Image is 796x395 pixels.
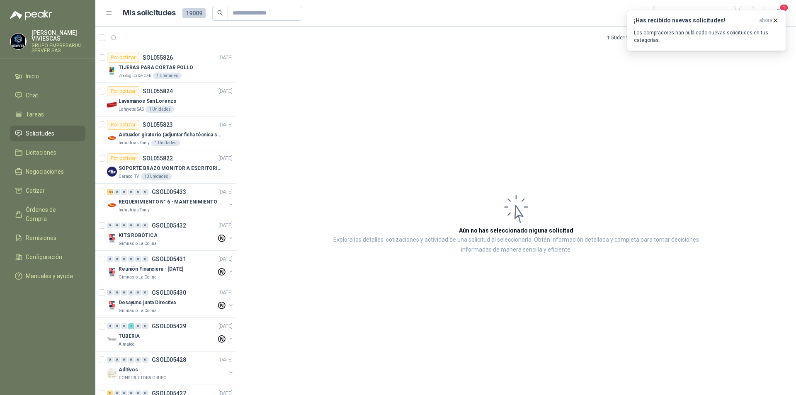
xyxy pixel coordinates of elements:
[107,288,234,314] a: 0 0 0 0 0 0 GSOL005430[DATE] Company LogoDesayuno junta DirectivaGimnasio La Colina
[10,68,85,84] a: Inicio
[26,129,54,138] span: Solicitudes
[658,9,676,18] div: Todas
[119,140,150,146] p: Industrias Tomy
[26,72,39,81] span: Inicio
[218,289,233,297] p: [DATE]
[153,73,182,79] div: 1 Unidades
[107,223,113,228] div: 0
[114,357,120,363] div: 0
[10,34,26,49] img: Company Logo
[218,155,233,162] p: [DATE]
[114,290,120,296] div: 0
[26,271,73,281] span: Manuales y ayuda
[128,223,134,228] div: 0
[135,256,141,262] div: 0
[143,155,173,161] p: SOL055822
[142,357,148,363] div: 0
[10,183,85,199] a: Cotizar
[135,323,141,329] div: 0
[119,106,144,113] p: Lafayette SAS
[114,189,120,195] div: 0
[107,256,113,262] div: 0
[10,249,85,265] a: Configuración
[121,256,127,262] div: 0
[26,91,38,100] span: Chat
[107,99,117,109] img: Company Logo
[107,334,117,344] img: Company Logo
[634,29,779,44] p: Los compradores han publicado nuevas solicitudes en tus categorías.
[107,153,139,163] div: Por cotizar
[152,290,186,296] p: GSOL005430
[123,7,176,19] h1: Mis solicitudes
[217,10,223,16] span: search
[119,165,222,172] p: SOPORTE BRAZO MONITOR A ESCRITORIO NBF80
[26,186,45,195] span: Cotizar
[119,97,176,105] p: Lavamanos San Lorenzo
[128,290,134,296] div: 0
[182,8,206,18] span: 19009
[107,290,113,296] div: 0
[142,323,148,329] div: 0
[119,131,222,139] p: Actuador giratorio (adjuntar ficha técnica si es diferente a festo)
[771,6,786,21] button: 1
[119,173,139,180] p: Caracol TV
[10,87,85,103] a: Chat
[119,299,176,307] p: Desayuno junta Directiva
[143,55,173,61] p: SOL055826
[119,366,138,374] p: Aditivos
[119,274,157,281] p: Gimnasio La Colina
[107,66,117,76] img: Company Logo
[119,308,157,314] p: Gimnasio La Colina
[114,256,120,262] div: 0
[107,254,234,281] a: 0 0 0 0 0 0 GSOL005431[DATE] Company LogoReunión Financiera - [DATE]Gimnasio La Colina
[10,268,85,284] a: Manuales y ayuda
[627,10,786,51] button: ¡Has recibido nuevas solicitudes!ahora Los compradores han publicado nuevas solicitudes en tus ca...
[152,256,186,262] p: GSOL005431
[121,323,127,329] div: 0
[107,120,139,130] div: Por cotizar
[26,252,62,262] span: Configuración
[107,189,113,195] div: 188
[218,222,233,230] p: [DATE]
[95,150,236,184] a: Por cotizarSOL055822[DATE] Company LogoSOPORTE BRAZO MONITOR A ESCRITORIO NBF80Caracol TV10 Unidades
[218,188,233,196] p: [DATE]
[107,321,234,348] a: 0 0 0 2 0 0 GSOL005429[DATE] Company LogoTUBERIAAlmatec
[152,323,186,329] p: GSOL005429
[26,233,56,242] span: Remisiones
[107,267,117,277] img: Company Logo
[128,256,134,262] div: 0
[779,4,789,12] span: 1
[26,205,78,223] span: Órdenes de Compra
[10,202,85,227] a: Órdenes de Compra
[146,106,174,113] div: 1 Unidades
[107,200,117,210] img: Company Logo
[119,64,193,72] p: TIJERAS PARA CORTAR POLLO
[152,189,186,195] p: GSOL005433
[119,265,183,273] p: Reunión Financiera - [DATE]
[218,255,233,263] p: [DATE]
[121,290,127,296] div: 0
[107,86,139,96] div: Por cotizar
[119,375,171,381] p: CONSTRUCTORA GRUPO FIP
[114,223,120,228] div: 0
[107,323,113,329] div: 0
[218,356,233,364] p: [DATE]
[121,189,127,195] div: 0
[143,88,173,94] p: SOL055824
[152,357,186,363] p: GSOL005428
[10,230,85,246] a: Remisiones
[107,167,117,177] img: Company Logo
[32,43,85,53] p: GRUPO EMPRESARIAL SERVER SAS
[107,357,113,363] div: 0
[142,189,148,195] div: 0
[121,223,127,228] div: 0
[10,107,85,122] a: Tareas
[107,355,234,381] a: 0 0 0 0 0 0 GSOL005428[DATE] Company LogoAditivosCONSTRUCTORA GRUPO FIP
[143,122,173,128] p: SOL055823
[107,53,139,63] div: Por cotizar
[26,167,64,176] span: Negociaciones
[10,126,85,141] a: Solicitudes
[95,116,236,150] a: Por cotizarSOL055823[DATE] Company LogoActuador giratorio (adjuntar ficha técnica si es diferente...
[634,17,756,24] h3: ¡Has recibido nuevas solicitudes!
[107,234,117,244] img: Company Logo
